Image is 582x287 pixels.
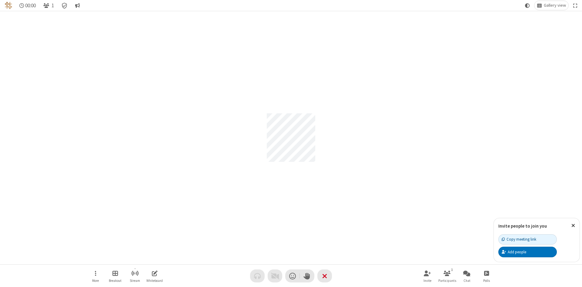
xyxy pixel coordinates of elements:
[463,279,470,282] span: Chat
[498,247,557,257] button: Add people
[72,1,82,10] button: Conversation
[285,269,300,282] button: Send a reaction
[17,1,38,10] div: Timer
[106,267,124,285] button: Manage Breakout Rooms
[145,267,164,285] button: Open shared whiteboard
[300,269,314,282] button: Raise hand
[571,1,580,10] button: Fullscreen
[5,2,12,9] img: QA Selenium DO NOT DELETE OR CHANGE
[52,3,54,8] span: 1
[41,1,56,10] button: Open participant list
[523,1,532,10] button: Using system theme
[59,1,70,10] div: Meeting details Encryption enabled
[109,279,122,282] span: Breakout
[544,3,566,8] span: Gallery view
[438,267,456,285] button: Open participant list
[477,267,496,285] button: Open poll
[483,279,490,282] span: Polls
[423,279,431,282] span: Invite
[534,1,568,10] button: Change layout
[498,223,547,229] label: Invite people to join you
[502,236,536,242] div: Copy meeting link
[86,267,105,285] button: Open menu
[92,279,99,282] span: More
[126,267,144,285] button: Start streaming
[418,267,436,285] button: Invite participants (Alt+I)
[438,279,456,282] span: Participants
[250,269,265,282] button: Audio problem - check your Internet connection or call by phone
[268,269,282,282] button: Video
[130,279,140,282] span: Stream
[450,267,455,272] div: 1
[498,234,557,245] button: Copy meeting link
[567,218,580,233] button: Close popover
[458,267,476,285] button: Open chat
[317,269,332,282] button: End or leave meeting
[25,3,36,8] span: 00:00
[146,279,163,282] span: Whiteboard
